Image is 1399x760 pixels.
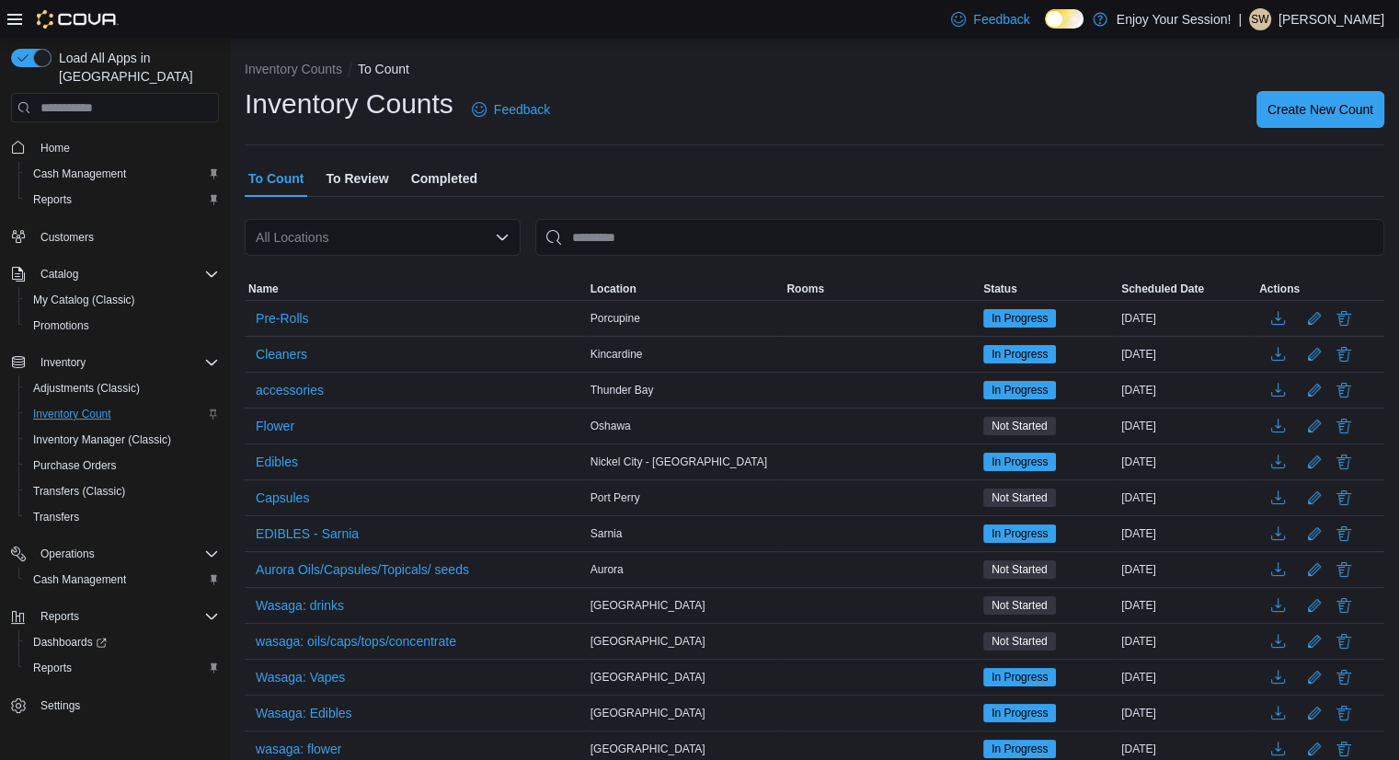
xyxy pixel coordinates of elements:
[983,282,1017,296] span: Status
[4,261,226,287] button: Catalog
[983,704,1056,722] span: In Progress
[1118,307,1256,329] div: [DATE]
[1118,594,1256,616] div: [DATE]
[4,604,226,629] button: Reports
[973,10,1029,29] span: Feedback
[33,543,102,565] button: Operations
[1333,343,1355,365] button: Delete
[26,631,219,653] span: Dashboards
[992,561,1048,578] span: Not Started
[33,381,140,396] span: Adjustments (Classic)
[1238,8,1242,30] p: |
[591,347,643,362] span: Kincardine
[33,605,219,628] span: Reports
[18,453,226,478] button: Purchase Orders
[992,418,1048,434] span: Not Started
[26,480,132,502] a: Transfers (Classic)
[26,289,219,311] span: My Catalog (Classic)
[33,226,101,248] a: Customers
[33,605,86,628] button: Reports
[1118,558,1256,581] div: [DATE]
[26,377,147,399] a: Adjustments (Classic)
[18,629,226,655] a: Dashboards
[18,478,226,504] button: Transfers (Classic)
[1303,484,1325,512] button: Edit count details
[1118,379,1256,401] div: [DATE]
[1333,415,1355,437] button: Delete
[248,376,331,404] button: accessories
[1303,305,1325,332] button: Edit count details
[26,163,133,185] a: Cash Management
[992,454,1048,470] span: In Progress
[26,569,219,591] span: Cash Management
[26,455,219,477] span: Purchase Orders
[1333,558,1355,581] button: Delete
[26,506,86,528] a: Transfers
[1333,451,1355,473] button: Delete
[1303,628,1325,655] button: Edit count details
[248,484,316,512] button: Capsules
[33,137,77,159] a: Home
[1303,340,1325,368] button: Edit count details
[1303,699,1325,727] button: Edit count details
[256,309,309,328] span: Pre-Rolls
[1118,278,1256,300] button: Scheduled Date
[983,560,1056,579] span: Not Started
[26,189,79,211] a: Reports
[26,506,219,528] span: Transfers
[26,403,119,425] a: Inventory Count
[591,526,623,541] span: Sarnia
[40,267,78,282] span: Catalog
[1118,630,1256,652] div: [DATE]
[1303,520,1325,547] button: Edit count details
[26,657,219,679] span: Reports
[248,556,476,583] button: Aurora Oils/Capsules/Topicals/ seeds
[256,668,345,686] span: Wasaga: Vapes
[358,62,409,76] button: To Count
[33,661,72,675] span: Reports
[256,560,469,579] span: Aurora Oils/Capsules/Topicals/ seeds
[256,524,359,543] span: EDIBLES - Sarnia
[591,383,654,397] span: Thunder Bay
[992,669,1048,685] span: In Progress
[992,597,1048,614] span: Not Started
[18,375,226,401] button: Adjustments (Classic)
[37,10,119,29] img: Cova
[1303,592,1325,619] button: Edit count details
[1267,100,1373,119] span: Create New Count
[248,628,464,655] button: wasaga: oils/caps/tops/concentrate
[256,740,341,758] span: wasaga: flower
[591,634,705,649] span: [GEOGRAPHIC_DATA]
[464,91,557,128] a: Feedback
[40,698,80,713] span: Settings
[40,141,70,155] span: Home
[591,282,636,296] span: Location
[33,351,219,374] span: Inventory
[1333,738,1355,760] button: Delete
[983,417,1056,435] span: Not Started
[944,1,1037,38] a: Feedback
[992,310,1048,327] span: In Progress
[40,355,86,370] span: Inventory
[33,225,219,248] span: Customers
[1333,594,1355,616] button: Delete
[256,381,324,399] span: accessories
[26,569,133,591] a: Cash Management
[786,282,824,296] span: Rooms
[248,663,352,691] button: Wasaga: Vapes
[256,345,307,363] span: Cleaners
[1118,523,1256,545] div: [DATE]
[33,135,219,158] span: Home
[992,382,1048,398] span: In Progress
[248,699,360,727] button: Wasaga: Edibles
[33,484,125,499] span: Transfers (Classic)
[33,543,219,565] span: Operations
[256,489,309,507] span: Capsules
[33,318,89,333] span: Promotions
[18,161,226,187] button: Cash Management
[591,455,767,469] span: Nickel City - [GEOGRAPHIC_DATA]
[26,429,178,451] a: Inventory Manager (Classic)
[992,525,1048,542] span: In Progress
[245,62,342,76] button: Inventory Counts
